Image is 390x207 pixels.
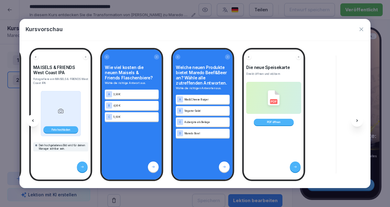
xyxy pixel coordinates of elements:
[113,115,158,119] p: 5,60€
[113,104,158,107] p: 4,90€
[26,25,63,33] p: Kursvorschau
[179,109,181,112] p: B
[105,65,159,80] h4: Wie viel kosten die neuen Maisels & Friends Flaschenbiere?
[108,104,110,107] p: B
[105,81,159,85] p: Wähle die richtige Antwort aus.
[246,72,301,76] p: Direkt öffnen und stöbern
[246,65,301,70] h4: Die neue Speisekarte
[179,132,181,135] p: D
[254,119,294,125] div: PDF öffnen
[184,120,229,124] p: Aubergine als Beilage
[39,143,87,150] p: Dein hochgeladenes Bild wird für deinen Manager sichtbar sein.
[33,77,88,85] p: Fotografiere ein MAISELS & FRIENDS West Coast IPA
[113,93,158,96] p: 3,90€
[43,126,78,133] div: Foto hochladen
[176,86,230,90] p: Wähle die richtigen Antworten aus.
[108,93,110,96] p: A
[184,109,229,113] p: Veganer Salat
[33,65,88,75] h4: MAISELS & FRIENDS West Coast IPA
[184,132,229,135] p: Maredo Bowl
[176,65,230,85] h4: Welche neuen Produkte bietet Maredo Beef&Beer an? Wähle alle zutreffenden Antworten.
[108,115,110,118] p: C
[268,90,279,106] img: pdf_icon.svg
[179,121,181,123] p: C
[179,98,181,101] p: A
[184,98,229,101] p: Mac&Cheese Burger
